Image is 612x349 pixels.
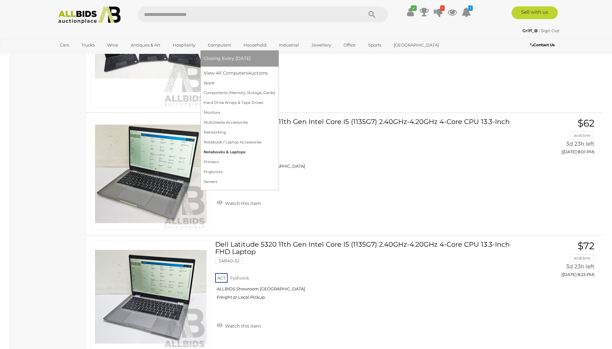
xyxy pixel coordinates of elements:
[578,117,594,129] span: $62
[215,198,263,207] a: Watch this item
[55,6,124,24] img: Allbids.com.au
[530,42,555,47] b: Contact Us
[522,28,539,33] a: Griff_
[522,28,538,33] strong: Griff_
[215,321,263,330] a: Watch this item
[220,241,512,305] a: Dell Latitude 5320 11th Gen Intel Core I5 (1135G7) 2.40GHz-4.20GHz 4-Core CPU 13.3-Inch FHD Lapto...
[356,6,388,22] button: Search
[541,28,559,33] a: Sign Out
[440,5,445,11] i: 1
[521,241,596,280] a: $72 acdcbne 3d 23h left ([DATE] 8:23 PM)
[521,118,596,158] a: $62 acdcbne 3d 23h left ([DATE] 8:01 PM)
[103,40,122,50] a: Wine
[390,40,443,50] a: [GEOGRAPHIC_DATA]
[364,40,385,50] a: Sports
[77,40,99,50] a: Trucks
[223,200,261,206] span: Watch this item
[169,40,200,50] a: Hospitality
[223,323,261,329] span: Watch this item
[578,240,594,252] span: $72
[468,5,473,11] i: 1
[127,40,164,50] a: Antiques & Art
[405,6,415,18] a: ✔
[204,40,235,50] a: Computers
[220,118,512,182] a: Dell Latitude 5320 11th Gen Intel Core I5 (1135G7) 2.40GHz-4.20GHz 4-Core CPU 13.3-Inch FHD Lapto...
[411,5,417,11] i: ✔
[462,6,471,18] a: 1
[339,40,360,50] a: Office
[56,40,73,50] a: Cars
[530,41,556,48] a: Contact Us
[539,28,540,33] span: |
[275,40,303,50] a: Industrial
[433,6,443,18] a: 1
[239,40,271,50] a: Household
[307,40,335,50] a: Jewellery
[512,6,558,19] a: Sell with us
[95,118,207,230] img: 54840-34a.jpg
